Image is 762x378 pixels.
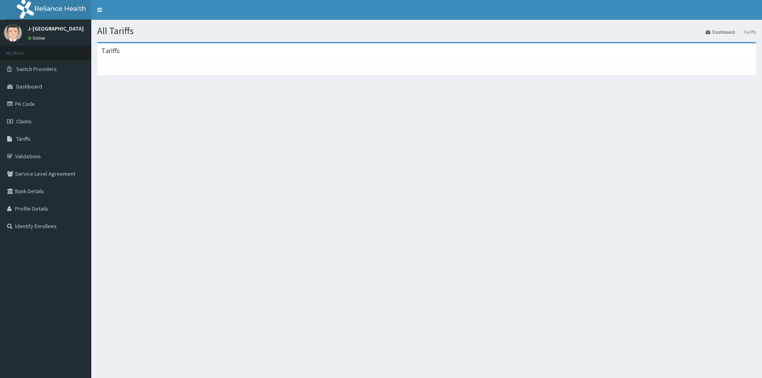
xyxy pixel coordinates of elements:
[736,29,756,35] li: Tariffs
[4,24,22,42] img: User Image
[101,47,120,54] h3: Tariffs
[28,26,84,31] p: J-[GEOGRAPHIC_DATA]
[28,35,47,41] a: Online
[16,118,32,125] span: Claims
[16,135,31,142] span: Tariffs
[16,65,57,73] span: Switch Providers
[706,29,735,35] a: Dashboard
[97,26,756,36] h1: All Tariffs
[16,83,42,90] span: Dashboard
